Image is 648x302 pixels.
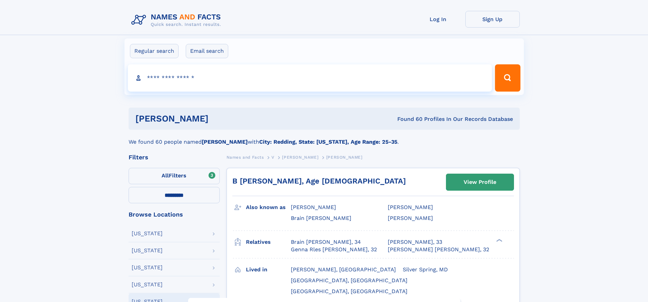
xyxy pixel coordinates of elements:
[129,211,220,218] div: Browse Locations
[403,266,448,273] span: Silver Spring, MD
[446,174,514,190] a: View Profile
[132,265,163,270] div: [US_STATE]
[291,215,351,221] span: Brain [PERSON_NAME]
[227,153,264,161] a: Names and Facts
[162,172,169,179] span: All
[495,64,520,92] button: Search Button
[246,236,291,248] h3: Relatives
[303,115,513,123] div: Found 60 Profiles In Our Records Database
[128,64,492,92] input: search input
[464,174,496,190] div: View Profile
[326,155,363,160] span: [PERSON_NAME]
[132,231,163,236] div: [US_STATE]
[130,44,179,58] label: Regular search
[129,11,227,29] img: Logo Names and Facts
[246,264,291,275] h3: Lived in
[186,44,228,58] label: Email search
[291,277,408,284] span: [GEOGRAPHIC_DATA], [GEOGRAPHIC_DATA]
[388,215,433,221] span: [PERSON_NAME]
[291,204,336,210] span: [PERSON_NAME]
[129,130,520,146] div: We found 60 people named with .
[291,288,408,295] span: [GEOGRAPHIC_DATA], [GEOGRAPHIC_DATA]
[271,155,275,160] span: V
[282,155,318,160] span: [PERSON_NAME]
[259,139,397,145] b: City: Redding, State: [US_STATE], Age Range: 25-35
[291,238,361,246] a: Brain [PERSON_NAME], 34
[232,177,406,185] a: B [PERSON_NAME], Age [DEMOGRAPHIC_DATA]
[202,139,248,145] b: [PERSON_NAME]
[129,154,220,160] div: Filters
[388,238,442,246] a: [PERSON_NAME], 33
[411,11,465,28] a: Log In
[388,204,433,210] span: [PERSON_NAME]
[132,248,163,253] div: [US_STATE]
[271,153,275,161] a: V
[129,168,220,184] label: Filters
[465,11,520,28] a: Sign Up
[135,114,303,123] h1: [PERSON_NAME]
[388,246,489,253] a: [PERSON_NAME] [PERSON_NAME], 32
[246,202,291,213] h3: Also known as
[495,238,503,242] div: ❯
[282,153,318,161] a: [PERSON_NAME]
[291,246,377,253] a: Genna Rles [PERSON_NAME], 32
[132,282,163,287] div: [US_STATE]
[291,266,396,273] span: [PERSON_NAME], [GEOGRAPHIC_DATA]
